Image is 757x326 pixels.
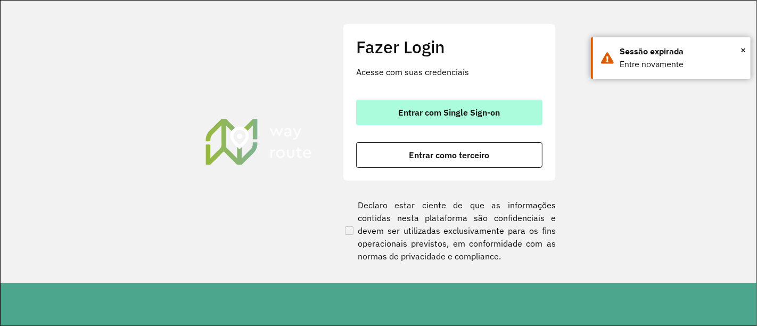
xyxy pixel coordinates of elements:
button: Close [740,42,746,58]
label: Declaro estar ciente de que as informações contidas nesta plataforma são confidenciais e devem se... [343,199,556,263]
p: Acesse com suas credenciais [356,66,542,78]
div: Entre novamente [620,58,743,71]
h2: Fazer Login [356,37,542,57]
span: × [740,42,746,58]
div: Sessão expirada [620,45,743,58]
img: Roteirizador AmbevTech [204,117,314,166]
span: Entrar como terceiro [409,151,490,159]
span: Entrar com Single Sign-on [399,108,500,117]
button: button [356,142,542,168]
button: button [356,100,542,125]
